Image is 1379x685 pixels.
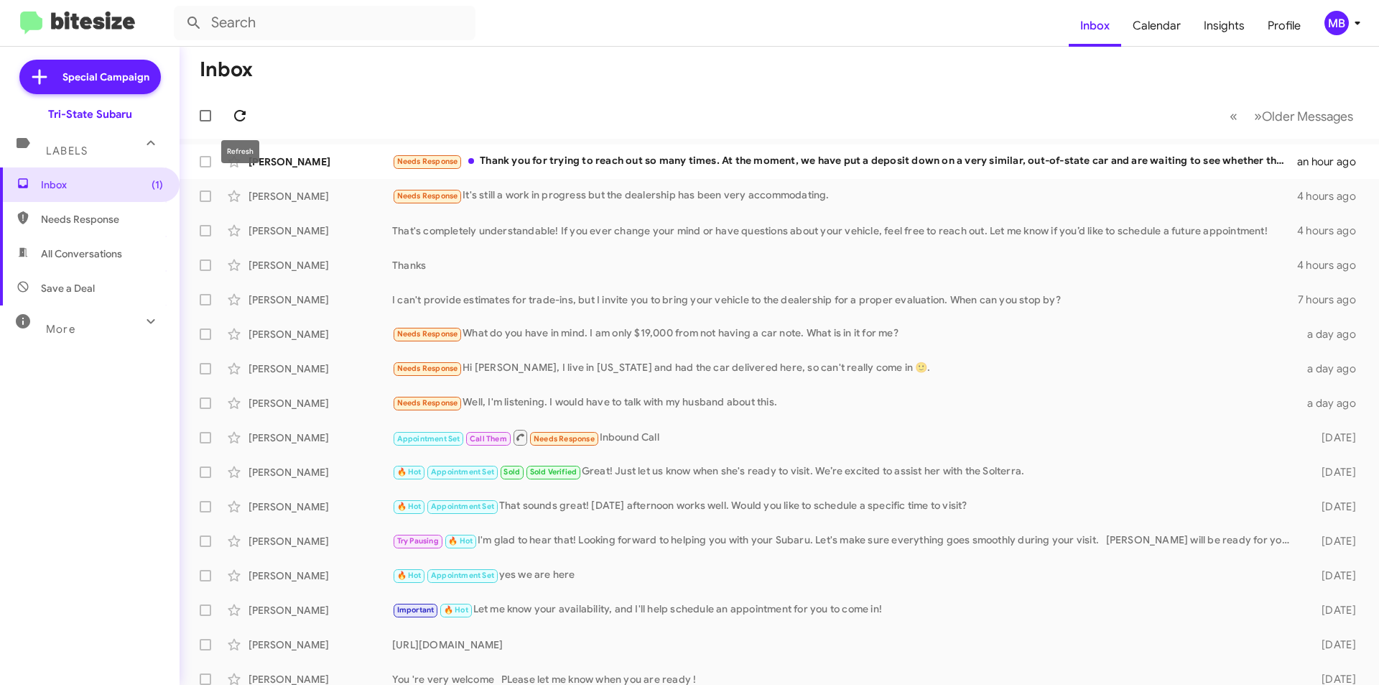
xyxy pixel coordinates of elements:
div: [URL][DOMAIN_NAME] [392,638,1299,652]
div: yes we are here [392,567,1299,584]
div: What do you have in mind. I am only $19,000 from not having a car note. What is in it for me? [392,326,1299,342]
span: (1) [152,178,163,192]
span: 🔥 Hot [397,502,422,511]
span: Needs Response [397,191,458,201]
div: I can't provide estimates for trade-ins, but I invite you to bring your vehicle to the dealership... [392,293,1298,307]
div: Well, I'm listening. I would have to talk with my husband about this. [392,395,1299,411]
div: [PERSON_NAME] [249,534,392,548]
div: Inbound Call [392,428,1299,446]
div: [PERSON_NAME] [249,569,392,583]
div: [PERSON_NAME] [249,465,392,479]
div: a day ago [1299,396,1368,410]
h1: Inbox [200,58,253,81]
div: [DATE] [1299,534,1368,548]
div: [DATE] [1299,431,1368,445]
span: Sold Verified [530,467,577,477]
div: 4 hours ago [1297,189,1368,203]
span: Appointment Set [431,467,494,477]
div: [DATE] [1299,500,1368,514]
div: Tri-State Subaru [48,107,132,121]
span: Call Them [470,434,507,443]
div: [DATE] [1299,465,1368,479]
div: [PERSON_NAME] [249,189,392,203]
span: 🔥 Hot [444,605,468,615]
div: Thank you for trying to reach out so many times. At the moment, we have put a deposit down on a v... [392,153,1297,170]
span: Needs Response [534,434,595,443]
div: Let me know your availability, and I'll help schedule an appointment for you to come in! [392,602,1299,618]
div: [PERSON_NAME] [249,500,392,514]
div: I'm glad to hear that! Looking forward to helping you with your Subaru. Let's make sure everythin... [392,533,1299,549]
span: Inbox [41,178,163,192]
div: [PERSON_NAME] [249,396,392,410]
div: That's completely understandable! If you ever change your mind or have questions about your vehic... [392,224,1297,238]
div: a day ago [1299,327,1368,341]
div: [PERSON_NAME] [249,224,392,238]
div: [PERSON_NAME] [249,638,392,652]
span: Appointment Set [431,571,494,580]
span: Older Messages [1262,109,1353,124]
button: Previous [1221,101,1246,131]
div: [PERSON_NAME] [249,258,392,272]
div: [PERSON_NAME] [249,327,392,341]
div: an hour ago [1297,155,1368,169]
button: Next [1245,101,1362,131]
span: Try Pausing [397,536,439,546]
span: Appointment Set [397,434,460,443]
span: 🔥 Hot [397,571,422,580]
a: Special Campaign [19,60,161,94]
span: Labels [46,144,88,157]
a: Inbox [1069,5,1121,47]
input: Search [174,6,475,40]
div: [DATE] [1299,638,1368,652]
div: a day ago [1299,362,1368,376]
div: That sounds great! [DATE] afternoon works well. Would you like to schedule a specific time to visit? [392,498,1299,515]
div: [PERSON_NAME] [249,155,392,169]
span: More [46,323,75,336]
div: [DATE] [1299,569,1368,583]
div: It's still a work in progress but the dealership has been very accommodating. [392,188,1297,204]
span: Sold [503,467,520,477]
div: Hi [PERSON_NAME], I live in [US_STATE] and had the car delivered here, so can't really come in 🙂. [392,360,1299,377]
a: Insights [1192,5,1256,47]
div: 4 hours ago [1297,224,1368,238]
nav: Page navigation example [1222,101,1362,131]
span: Needs Response [397,329,458,339]
span: Needs Response [41,212,163,226]
span: Needs Response [397,364,458,373]
span: 🔥 Hot [397,467,422,477]
span: Special Campaign [62,70,149,84]
div: [PERSON_NAME] [249,362,392,376]
span: » [1254,107,1262,125]
div: [PERSON_NAME] [249,293,392,307]
span: Needs Response [397,398,458,408]
span: Save a Deal [41,281,95,295]
div: Thanks [392,258,1297,272]
div: [DATE] [1299,603,1368,617]
span: « [1230,107,1238,125]
div: Refresh [221,140,259,163]
div: 4 hours ago [1297,258,1368,272]
div: 7 hours ago [1298,293,1368,307]
a: Calendar [1121,5,1192,47]
div: MB [1324,11,1349,35]
span: All Conversations [41,247,122,261]
span: Appointment Set [431,502,494,511]
button: MB [1312,11,1363,35]
div: [PERSON_NAME] [249,603,392,617]
div: Great! Just let us know when she's ready to visit. We’re excited to assist her with the Solterra. [392,464,1299,480]
div: [PERSON_NAME] [249,431,392,445]
span: 🔥 Hot [448,536,473,546]
span: Needs Response [397,157,458,166]
span: Important [397,605,435,615]
a: Profile [1256,5,1312,47]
